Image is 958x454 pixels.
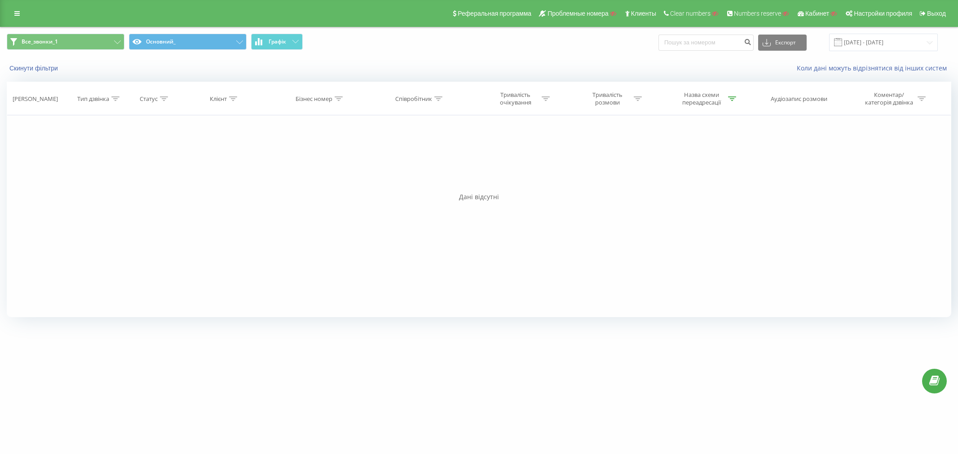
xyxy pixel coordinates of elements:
span: Numbers reserve [734,10,781,17]
a: Коли дані можуть відрізнятися вiд інших систем [797,64,951,72]
span: Выход [927,10,946,17]
span: Настройки профиля [854,10,912,17]
span: Реферальная программа [458,10,531,17]
div: Тип дзвінка [77,95,109,103]
button: Все_звонки_1 [7,34,124,50]
span: Clear numbers [670,10,711,17]
span: Графік [269,39,286,45]
span: Проблемные номера [547,10,609,17]
span: Все_звонки_1 [22,38,58,45]
div: Назва схеми переадресації [678,91,726,106]
div: Тривалість розмови [583,91,631,106]
div: Коментар/категорія дзвінка [863,91,915,106]
div: Клієнт [210,95,227,103]
div: Тривалість очікування [491,91,539,106]
div: Бізнес номер [296,95,332,103]
input: Пошук за номером [658,35,754,51]
div: Аудіозапис розмови [771,95,827,103]
div: Співробітник [395,95,432,103]
div: Статус [140,95,158,103]
button: Експорт [758,35,807,51]
button: Графік [251,34,303,50]
span: Кабинет [805,10,829,17]
div: Дані відсутні [7,192,951,201]
span: Клиенты [631,10,656,17]
button: Скинути фільтри [7,64,62,72]
button: Основний_ [129,34,247,50]
div: [PERSON_NAME] [13,95,58,103]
